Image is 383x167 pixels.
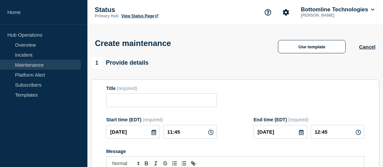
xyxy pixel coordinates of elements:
button: Cancel [359,44,375,50]
div: Start time (EDT) [106,117,217,122]
p: Status [95,6,228,14]
span: 1 [91,57,102,69]
input: HH:MM [311,125,364,139]
div: Title [106,86,217,91]
a: View Status Page [121,14,158,18]
p: [PERSON_NAME] [300,13,369,18]
p: Primary Hub [95,14,118,18]
button: Use template [278,40,346,53]
div: Message [106,149,364,154]
div: End time (EDT) [254,117,364,122]
div: Provide details [91,57,148,69]
input: HH:MM [163,125,217,139]
input: Title [106,93,217,107]
button: Support [261,5,275,19]
span: (required) [143,117,163,122]
input: YYYY-MM-DD [254,125,307,139]
span: (required) [288,117,309,122]
button: Account settings [279,5,293,19]
h1: Create maintenance [95,39,171,48]
button: Bottomline Technologies [300,6,376,13]
span: (required) [117,86,137,91]
input: YYYY-MM-DD [106,125,160,139]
